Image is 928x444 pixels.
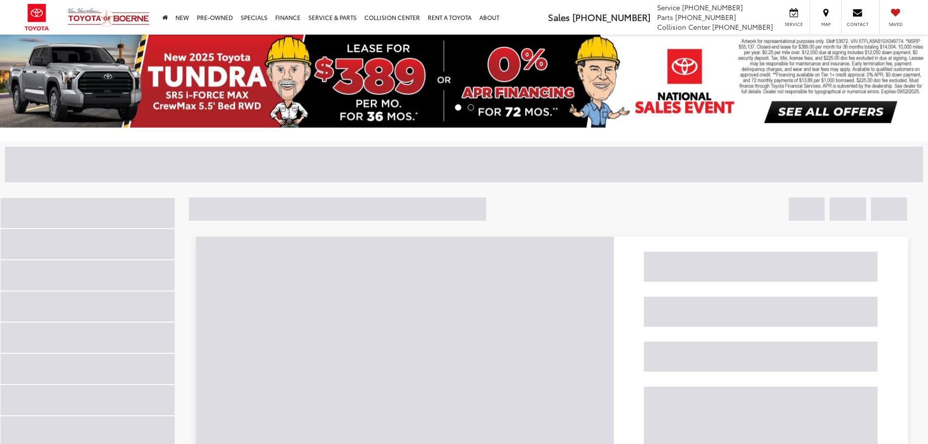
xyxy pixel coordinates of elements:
img: Vic Vaughan Toyota of Boerne [67,7,150,27]
span: [PHONE_NUMBER] [675,12,736,22]
span: Sales [548,11,570,23]
span: Service [657,2,680,12]
span: [PHONE_NUMBER] [712,22,773,32]
span: Contact [847,21,869,27]
span: [PHONE_NUMBER] [682,2,743,12]
span: Parts [657,12,673,22]
span: Map [815,21,836,27]
span: Saved [885,21,906,27]
span: Service [783,21,805,27]
span: Collision Center [657,22,710,32]
span: [PHONE_NUMBER] [572,11,650,23]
